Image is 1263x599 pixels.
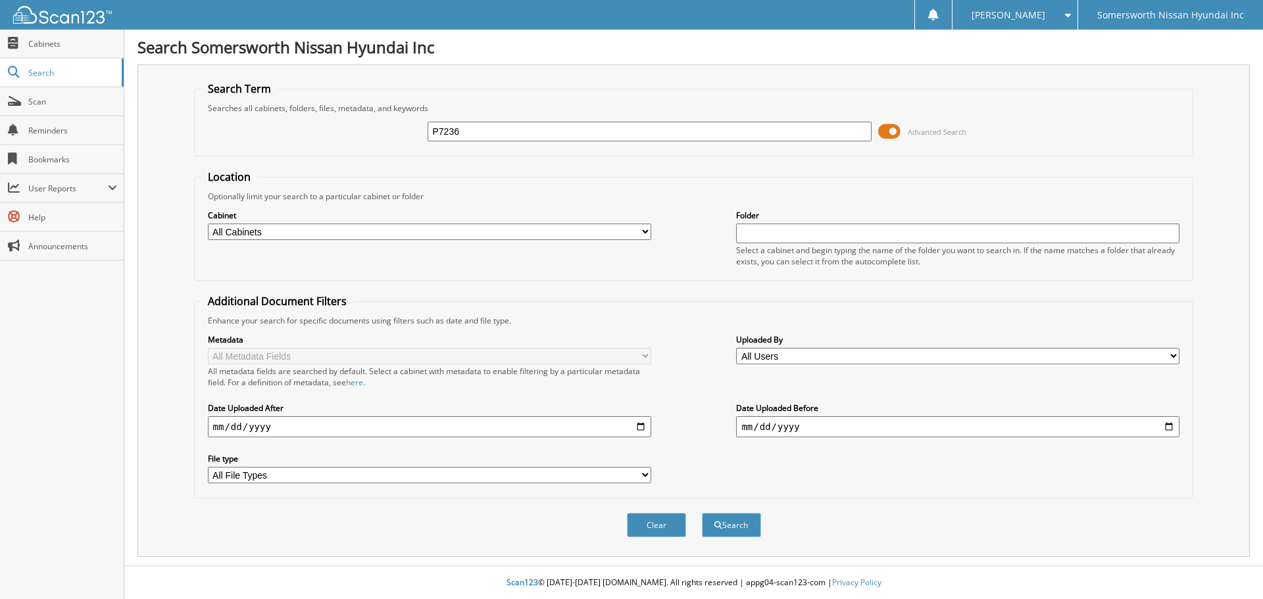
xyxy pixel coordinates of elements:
[28,96,117,107] span: Scan
[908,127,966,137] span: Advanced Search
[972,11,1045,19] span: [PERSON_NAME]
[28,241,117,252] span: Announcements
[28,67,115,78] span: Search
[1097,11,1244,19] span: Somersworth Nissan Hyundai Inc
[201,170,257,184] legend: Location
[208,210,651,221] label: Cabinet
[201,294,353,308] legend: Additional Document Filters
[736,334,1179,345] label: Uploaded By
[627,513,686,537] button: Clear
[201,103,1187,114] div: Searches all cabinets, folders, files, metadata, and keywords
[124,567,1263,599] div: © [DATE]-[DATE] [DOMAIN_NAME]. All rights reserved | appg04-scan123-com |
[201,315,1187,326] div: Enhance your search for specific documents using filters such as date and file type.
[346,377,363,388] a: here
[28,38,117,49] span: Cabinets
[736,402,1179,414] label: Date Uploaded Before
[13,6,112,24] img: scan123-logo-white.svg
[28,154,117,165] span: Bookmarks
[736,245,1179,267] div: Select a cabinet and begin typing the name of the folder you want to search in. If the name match...
[208,453,651,464] label: File type
[702,513,761,537] button: Search
[28,212,117,223] span: Help
[201,82,278,96] legend: Search Term
[736,210,1179,221] label: Folder
[201,191,1187,202] div: Optionally limit your search to a particular cabinet or folder
[28,183,108,194] span: User Reports
[507,577,538,588] span: Scan123
[28,125,117,136] span: Reminders
[208,334,651,345] label: Metadata
[208,402,651,414] label: Date Uploaded After
[208,366,651,388] div: All metadata fields are searched by default. Select a cabinet with metadata to enable filtering b...
[208,416,651,437] input: start
[137,36,1250,58] h1: Search Somersworth Nissan Hyundai Inc
[736,416,1179,437] input: end
[1197,536,1263,599] iframe: Chat Widget
[832,577,881,588] a: Privacy Policy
